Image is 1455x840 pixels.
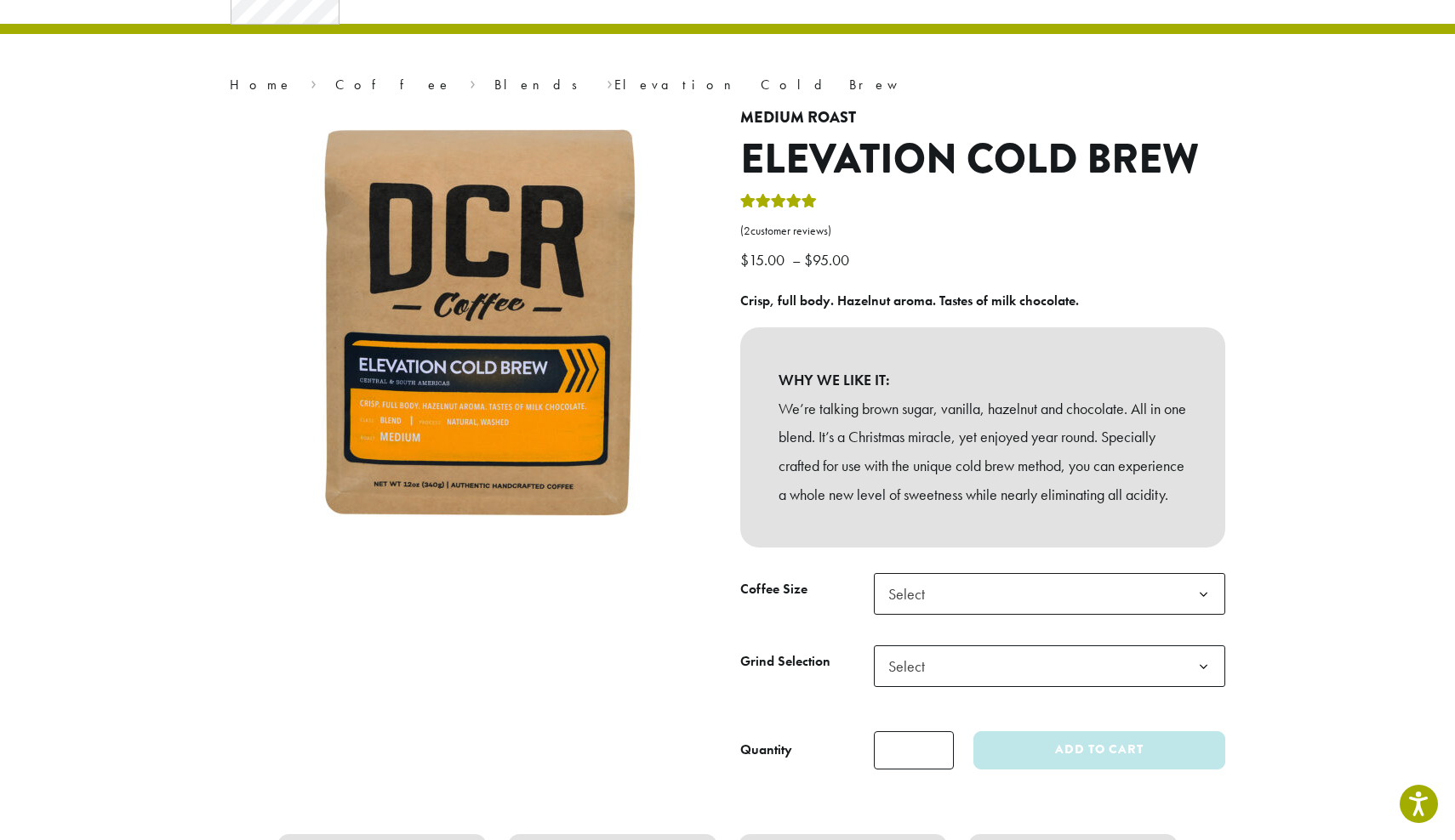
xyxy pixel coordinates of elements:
span: Select [874,645,1225,687]
span: › [470,69,476,95]
input: Product quantity [874,731,954,769]
nav: Breadcrumb [230,75,1225,95]
span: $ [804,250,813,270]
bdi: 15.00 [740,250,789,270]
a: Blends [494,76,589,94]
span: Select [874,573,1225,615]
label: Grind Selection [740,650,874,674]
span: Select [882,650,942,683]
span: – [792,250,801,270]
span: 2 [744,224,750,238]
b: WHY WE LIKE IT: [779,366,1187,394]
label: Coffee Size [740,577,874,602]
span: Select [882,577,942,610]
bdi: 95.00 [804,250,853,270]
a: Home [230,76,293,94]
p: We’re talking brown sugar, vanilla, hazelnut and chocolate. All in one blend. It’s a Christmas mi... [779,394,1187,509]
h1: Elevation Cold Brew [740,135,1225,184]
button: Add to cart [973,731,1225,769]
span: › [607,69,613,95]
span: › [311,69,317,95]
span: $ [740,250,749,270]
a: (2customer reviews) [740,223,1225,240]
div: Rated 5.00 out of 5 [740,191,817,217]
a: Coffee [335,76,452,94]
b: Crisp, full body. Hazelnut aroma. Tastes of milk chocolate. [740,292,1079,309]
div: Quantity [740,740,792,760]
h4: Medium Roast [740,109,1225,128]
